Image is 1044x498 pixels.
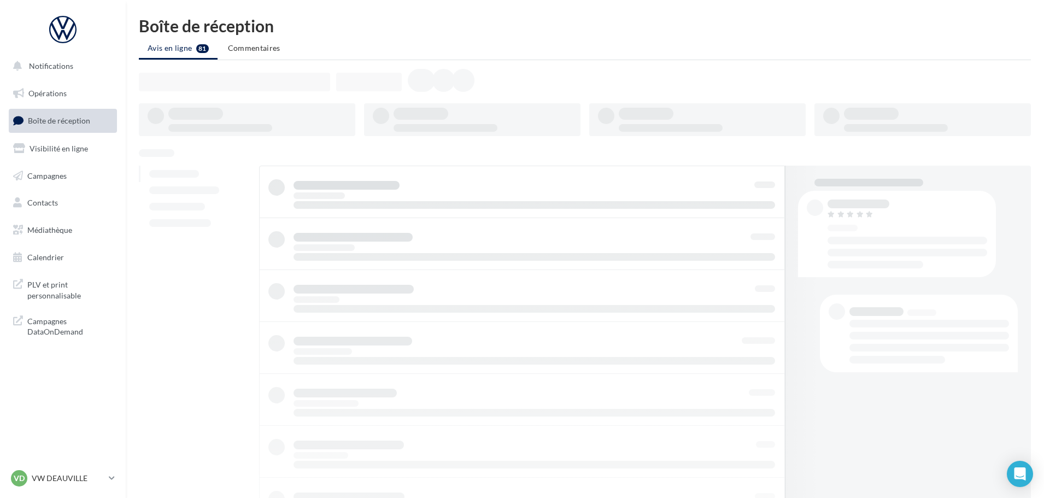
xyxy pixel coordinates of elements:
[7,309,119,342] a: Campagnes DataOnDemand
[14,473,25,484] span: VD
[7,165,119,188] a: Campagnes
[7,55,115,78] button: Notifications
[7,246,119,269] a: Calendrier
[28,116,90,125] span: Boîte de réception
[27,171,67,180] span: Campagnes
[9,468,117,489] a: VD VW DEAUVILLE
[7,137,119,160] a: Visibilité en ligne
[7,82,119,105] a: Opérations
[30,144,88,153] span: Visibilité en ligne
[139,17,1031,34] div: Boîte de réception
[1007,461,1033,487] div: Open Intercom Messenger
[28,89,67,98] span: Opérations
[27,314,113,337] span: Campagnes DataOnDemand
[29,61,73,71] span: Notifications
[7,273,119,305] a: PLV et print personnalisable
[7,109,119,132] a: Boîte de réception
[32,473,104,484] p: VW DEAUVILLE
[27,253,64,262] span: Calendrier
[27,277,113,301] span: PLV et print personnalisable
[7,191,119,214] a: Contacts
[7,219,119,242] a: Médiathèque
[27,225,72,235] span: Médiathèque
[27,198,58,207] span: Contacts
[228,43,280,52] span: Commentaires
